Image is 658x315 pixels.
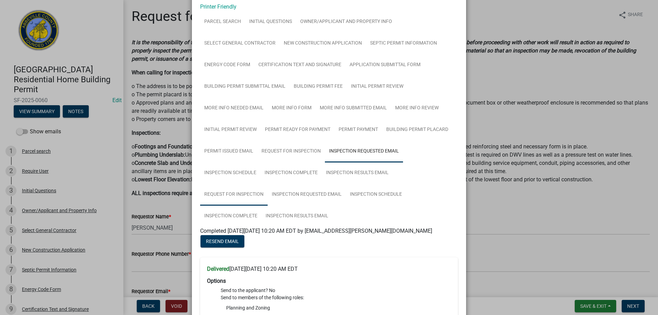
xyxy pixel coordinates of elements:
a: Certification Text and Signature [254,54,345,76]
a: Inspection Requested Email [268,184,346,206]
a: Building Permit Fee [290,76,347,98]
a: More Info Form [268,97,316,119]
a: Inspection Schedule [200,162,260,184]
a: Request for Inspection [200,184,268,206]
button: Resend Email [200,235,244,247]
a: Inspection Complete [260,162,322,184]
li: Planning and Zoning [221,303,451,313]
a: Septic Permit Information [366,33,441,54]
a: Inspection Requested Email [325,141,403,162]
a: Request for Inspection [257,141,325,162]
a: Parcel search [200,11,245,33]
strong: Delivered [207,266,229,272]
a: Inspection Schedule [346,184,406,206]
a: Permit Payment [334,119,382,141]
a: Energy Code Form [200,54,254,76]
a: More Info Needed Email [200,97,268,119]
a: More Info Review [391,97,443,119]
a: Building Permit Placard [382,119,452,141]
a: Inspection Complete [200,205,261,227]
a: Inspection Results Email [322,162,393,184]
a: Permit Issued Email [200,141,257,162]
a: Owner/Applicant and Property Info [296,11,396,33]
li: Send to members of the following roles: [221,294,451,314]
li: Send to the applicant? No [221,287,451,294]
span: Resend Email [206,239,239,244]
a: Initial Questions [245,11,296,33]
a: Building Permit Submittal Email [200,76,290,98]
a: Select General Contractor [200,33,280,54]
a: Application Submittal Form [345,54,425,76]
a: Inspection Results Email [261,205,332,227]
strong: Options [207,278,226,284]
a: Initial Permit Review [200,119,261,141]
span: Completed [DATE][DATE] 10:20 AM EDT by [EMAIL_ADDRESS][PERSON_NAME][DOMAIN_NAME] [200,228,432,234]
a: Printer Friendly [200,3,236,10]
a: Initial Permit Review [347,76,407,98]
a: Permit Ready for Payment [261,119,334,141]
a: More Info Submitted Email [316,97,391,119]
a: New Construction Application [280,33,366,54]
h6: [DATE][DATE] 10:20 AM EDT [207,266,451,272]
